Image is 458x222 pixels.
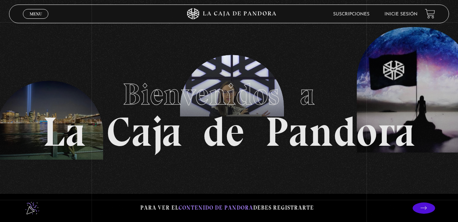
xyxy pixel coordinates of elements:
[43,70,415,153] h1: La Caja de Pandora
[30,12,42,16] span: Menu
[140,203,314,213] p: Para ver el debes registrarte
[384,12,417,17] a: Inicie sesión
[123,76,336,112] span: Bienvenidos a
[425,9,435,19] a: View your shopping cart
[333,12,369,17] a: Suscripciones
[179,204,253,211] span: contenido de Pandora
[27,18,45,23] span: Cerrar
